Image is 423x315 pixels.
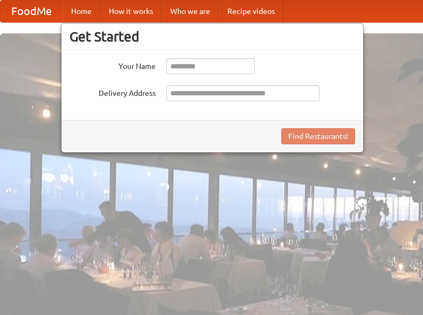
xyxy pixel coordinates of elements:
[63,1,100,22] a: Home
[1,1,63,22] a: FoodMe
[281,128,355,144] button: Find Restaurants!
[219,1,283,22] a: Recipe videos
[100,1,162,22] a: How it works
[162,1,219,22] a: Who we are
[70,58,156,72] label: Your Name
[70,85,156,99] label: Delivery Address
[70,29,355,45] h3: Get Started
